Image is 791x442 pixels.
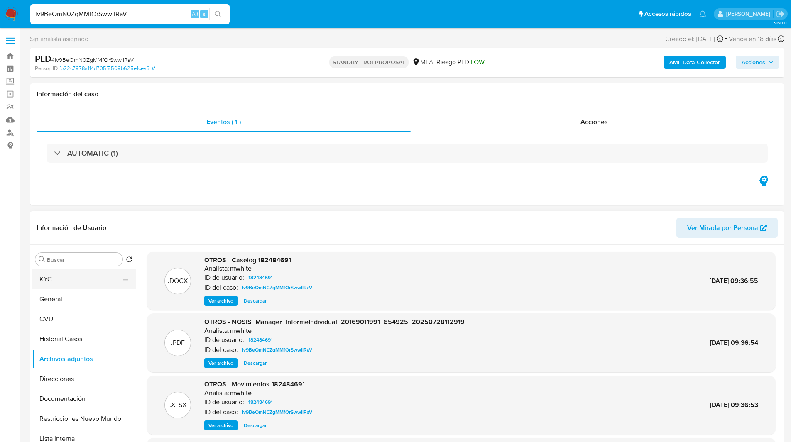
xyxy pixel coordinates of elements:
[32,309,136,329] button: CVU
[204,420,238,430] button: Ver archivo
[171,338,185,347] p: .PDF
[230,327,252,335] h6: mwhite
[644,10,691,18] span: Accesos rápidos
[242,283,312,293] span: lv9BeQmN0ZgMMfOrSwwlIRaV
[30,34,88,44] span: Sin analista asignado
[248,335,273,345] span: 182484691
[192,10,198,18] span: Alt
[665,33,723,44] div: Creado el: [DATE]
[208,297,233,305] span: Ver archivo
[244,297,267,305] span: Descargar
[204,379,305,389] span: OTROS - Movimientos-182484691
[35,52,51,65] b: PLD
[204,283,238,292] p: ID del caso:
[676,218,778,238] button: Ver Mirada por Persona
[242,345,312,355] span: lv9BeQmN0ZgMMfOrSwwlIRaV
[204,317,465,327] span: OTROS - NOSIS_Manager_InformeIndividual_20169011991_654925_20250728112919
[710,400,758,410] span: [DATE] 09:36:53
[239,345,316,355] a: lv9BeQmN0ZgMMfOrSwwlIRaV
[245,273,276,283] a: 182484691
[35,65,58,72] b: Person ID
[204,398,244,406] p: ID de usuario:
[39,256,45,263] button: Buscar
[436,58,485,67] span: Riesgo PLD:
[208,421,233,430] span: Ver archivo
[67,149,118,158] h3: AUTOMATIC (1)
[736,56,779,69] button: Acciones
[580,117,608,127] span: Acciones
[412,58,433,67] div: MLA
[169,400,186,410] p: .XLSX
[208,359,233,367] span: Ver archivo
[244,359,267,367] span: Descargar
[204,264,229,273] p: Analista:
[59,65,155,72] a: fb22c7978a114d705f5509b625e1cea3
[725,33,727,44] span: -
[726,10,773,18] p: matiasagustin.white@mercadolibre.com
[168,276,188,286] p: .DOCX
[204,296,238,306] button: Ver archivo
[776,10,785,18] a: Salir
[239,407,316,417] a: lv9BeQmN0ZgMMfOrSwwlIRaV
[32,269,129,289] button: KYC
[248,397,273,407] span: 182484691
[32,329,136,349] button: Historial Casos
[209,8,226,20] button: search-icon
[32,409,136,429] button: Restricciones Nuevo Mundo
[240,358,271,368] button: Descargar
[248,273,273,283] span: 182484691
[32,349,136,369] button: Archivos adjuntos
[230,264,252,273] h6: mwhite
[729,34,776,44] span: Vence en 18 días
[471,57,485,67] span: LOW
[244,421,267,430] span: Descargar
[687,218,758,238] span: Ver Mirada por Persona
[669,56,720,69] b: AML Data Collector
[204,389,229,397] p: Analista:
[47,144,768,163] div: AUTOMATIC (1)
[204,358,238,368] button: Ver archivo
[240,420,271,430] button: Descargar
[32,389,136,409] button: Documentación
[37,224,106,232] h1: Información de Usuario
[699,10,706,17] a: Notificaciones
[239,283,316,293] a: lv9BeQmN0ZgMMfOrSwwlIRaV
[47,256,119,264] input: Buscar
[204,336,244,344] p: ID de usuario:
[664,56,726,69] button: AML Data Collector
[126,256,132,265] button: Volver al orden por defecto
[329,56,409,68] p: STANDBY - ROI PROPOSAL
[203,10,206,18] span: s
[32,369,136,389] button: Direcciones
[242,407,312,417] span: lv9BeQmN0ZgMMfOrSwwlIRaV
[204,346,238,354] p: ID del caso:
[204,274,244,282] p: ID de usuario:
[240,296,271,306] button: Descargar
[245,397,276,407] a: 182484691
[742,56,765,69] span: Acciones
[204,408,238,416] p: ID del caso:
[30,9,230,20] input: Buscar usuario o caso...
[32,289,136,309] button: General
[204,255,291,265] span: OTROS - Caselog 182484691
[204,327,229,335] p: Analista:
[710,276,758,286] span: [DATE] 09:36:55
[51,56,134,64] span: # lv9BeQmN0ZgMMfOrSwwlIRaV
[37,90,778,98] h1: Información del caso
[230,389,252,397] h6: mwhite
[245,335,276,345] a: 182484691
[710,338,758,347] span: [DATE] 09:36:54
[206,117,241,127] span: Eventos ( 1 )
